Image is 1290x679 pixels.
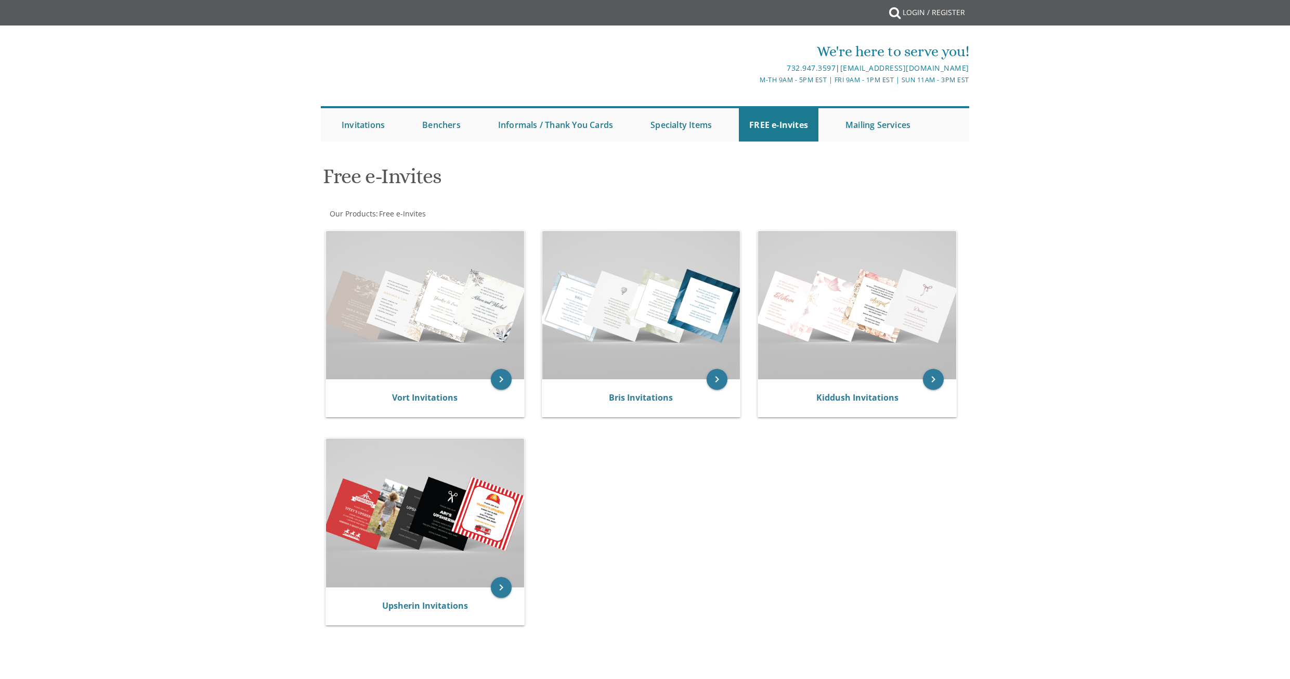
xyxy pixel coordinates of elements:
img: Kiddush Invitations [758,231,956,379]
span: Free e-Invites [379,209,426,219]
a: Bris Invitations [609,392,673,403]
a: Free e-Invites [378,209,426,219]
a: Upsherin Invitations [382,600,468,611]
a: Kiddush Invitations [816,392,898,403]
img: Upsherin Invitations [326,439,524,587]
a: FREE e-Invites [739,108,818,142]
a: Invitations [331,108,395,142]
a: 732.947.3597 [787,63,836,73]
a: Our Products [329,209,376,219]
img: Bris Invitations [542,231,740,379]
div: We're here to serve you! [538,41,969,62]
a: Specialty Items [640,108,722,142]
div: | [538,62,969,74]
img: Vort Invitations [326,231,524,379]
a: Mailing Services [835,108,921,142]
a: keyboard_arrow_right [491,369,512,390]
div: : [321,209,645,219]
a: Benchers [412,108,471,142]
h1: Free e-Invites [323,165,747,196]
a: Informals / Thank You Cards [488,108,623,142]
div: M-Th 9am - 5pm EST | Fri 9am - 1pm EST | Sun 11am - 3pm EST [538,74,969,85]
a: keyboard_arrow_right [707,369,727,390]
a: keyboard_arrow_right [491,577,512,598]
a: Vort Invitations [392,392,458,403]
a: [EMAIL_ADDRESS][DOMAIN_NAME] [840,63,969,73]
a: keyboard_arrow_right [923,369,944,390]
